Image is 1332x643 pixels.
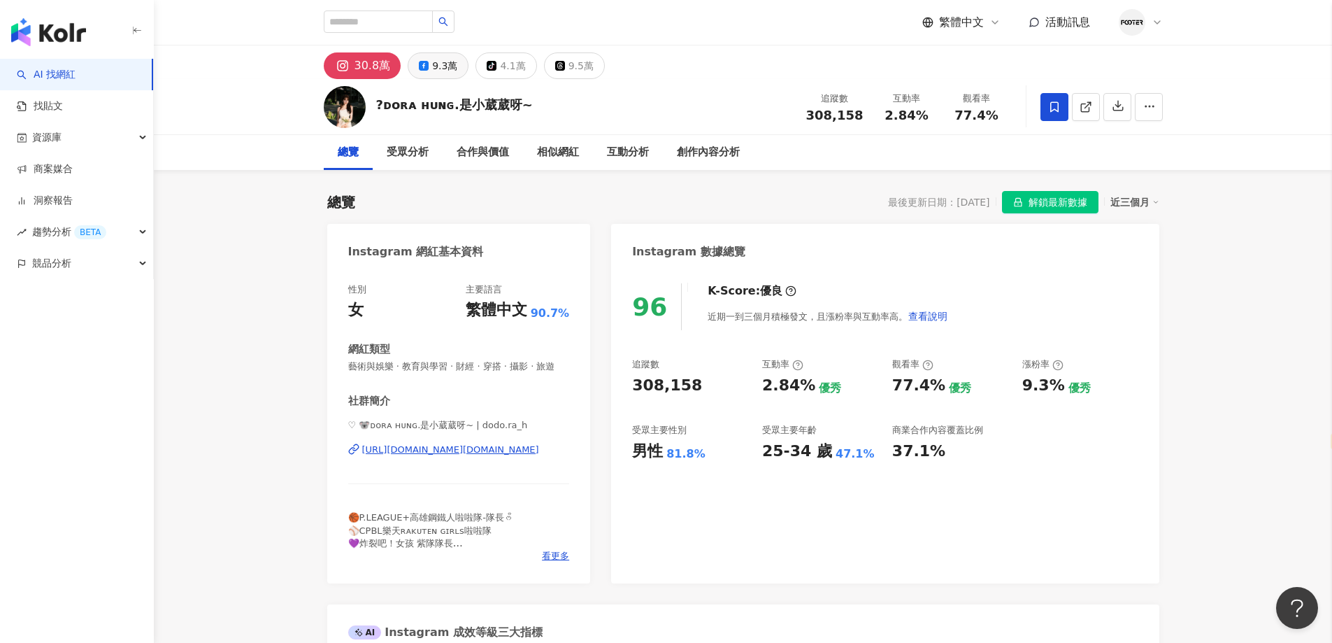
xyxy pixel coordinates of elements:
div: 社群簡介 [348,394,390,409]
button: 4.1萬 [475,52,536,79]
div: 網紅類型 [348,342,390,357]
img: logo [11,18,86,46]
div: 主要語言 [466,283,502,296]
span: rise [17,227,27,237]
button: 9.3萬 [408,52,468,79]
span: 資源庫 [32,122,62,153]
div: 互動率 [880,92,933,106]
span: 90.7% [531,306,570,321]
div: 男性 [632,441,663,462]
div: 追蹤數 [806,92,864,106]
div: 優良 [760,283,782,299]
div: 受眾主要年齡 [762,424,817,437]
div: 合作與價值 [457,144,509,161]
div: 9.3% [1022,375,1065,397]
span: 競品分析 [32,248,71,279]
a: 找貼文 [17,99,63,113]
span: 308,158 [806,108,864,122]
div: 商業合作內容覆蓋比例 [892,424,983,437]
div: 47.1% [836,446,875,462]
a: 洞察報告 [17,194,73,208]
div: 308,158 [632,375,702,397]
div: ?ᴅᴏʀᴀ ʜᴜɴɢ.是小葳葳呀~ [376,96,533,113]
span: 藝術與娛樂 · 教育與學習 · 財經 · 穿搭 · 攝影 · 旅遊 [348,360,570,373]
span: ♡ 🐨ᴅᴏʀᴀ ʜᴜɴɢ.是小葳葳呀~ | dodo.ra_h [348,419,570,432]
div: 2.84% [762,375,815,397]
div: Instagram 成效等級三大指標 [348,625,543,640]
span: 活動訊息 [1045,15,1090,29]
div: K-Score : [708,283,796,299]
div: 觀看率 [892,358,933,371]
span: search [438,17,448,27]
div: 性別 [348,283,366,296]
div: 9.5萬 [568,56,594,76]
div: 37.1% [892,441,945,462]
div: 觀看率 [950,92,1003,106]
div: 優秀 [1068,381,1091,396]
button: 解鎖最新數據 [1002,191,1098,213]
span: 2.84% [885,108,928,122]
button: 查看說明 [908,302,948,330]
div: 總覽 [327,192,355,212]
a: [URL][DOMAIN_NAME][DOMAIN_NAME] [348,444,570,456]
a: searchAI 找網紅 [17,68,76,82]
span: 🏀P.LEAGUE+高雄鋼鐵人啦啦隊-隊長ᰔᩚ ⚾️CPBL樂天ʀᴀᴋᴜᴛᴇɴ ɢɪʀʟꜱ啦啦隊 💜炸裂吧！女孩 紫隊隊長 🌊浪ɪᴅ 6258929 ๑⃙⃘´༥`๑⃙⃘ ♡ㅣ平面｜廣告｜活動 📪... [348,512,540,612]
div: 96 [632,292,667,321]
div: 近三個月 [1110,193,1159,211]
div: 互動分析 [607,144,649,161]
img: KOL Avatar [324,86,366,128]
button: 9.5萬 [544,52,605,79]
div: 互動率 [762,358,803,371]
div: 受眾分析 [387,144,429,161]
div: 創作內容分析 [677,144,740,161]
div: Instagram 網紅基本資料 [348,244,484,260]
span: 解鎖最新數據 [1029,192,1087,214]
div: BETA [74,225,106,239]
span: lock [1013,197,1023,207]
div: 最後更新日期：[DATE] [888,197,989,208]
div: AI [348,626,382,640]
div: 總覽 [338,144,359,161]
div: 81.8% [666,446,706,462]
div: 繁體中文 [466,299,527,321]
div: 近期一到三個月積極發文，且漲粉率與互動率高。 [708,302,948,330]
a: 商案媒合 [17,162,73,176]
div: 受眾主要性別 [632,424,687,437]
div: Instagram 數據總覽 [632,244,745,260]
div: 9.3萬 [432,56,457,76]
span: 看更多 [542,550,569,563]
div: 追蹤數 [632,358,659,371]
img: %E7%A4%BE%E7%BE%A4%E7%94%A8LOGO.png [1119,9,1145,36]
button: 30.8萬 [324,52,401,79]
span: 趨勢分析 [32,216,106,248]
span: 77.4% [954,108,998,122]
div: 4.1萬 [500,56,525,76]
div: 優秀 [949,381,971,396]
div: 漲粉率 [1022,358,1064,371]
span: 查看說明 [908,311,947,322]
div: 女 [348,299,364,321]
div: 25-34 歲 [762,441,832,462]
div: 相似網紅 [537,144,579,161]
span: 繁體中文 [939,15,984,30]
div: 30.8萬 [355,56,391,76]
div: [URL][DOMAIN_NAME][DOMAIN_NAME] [362,444,539,456]
iframe: Help Scout Beacon - Open [1276,587,1318,629]
div: 77.4% [892,375,945,397]
div: 優秀 [819,381,841,396]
